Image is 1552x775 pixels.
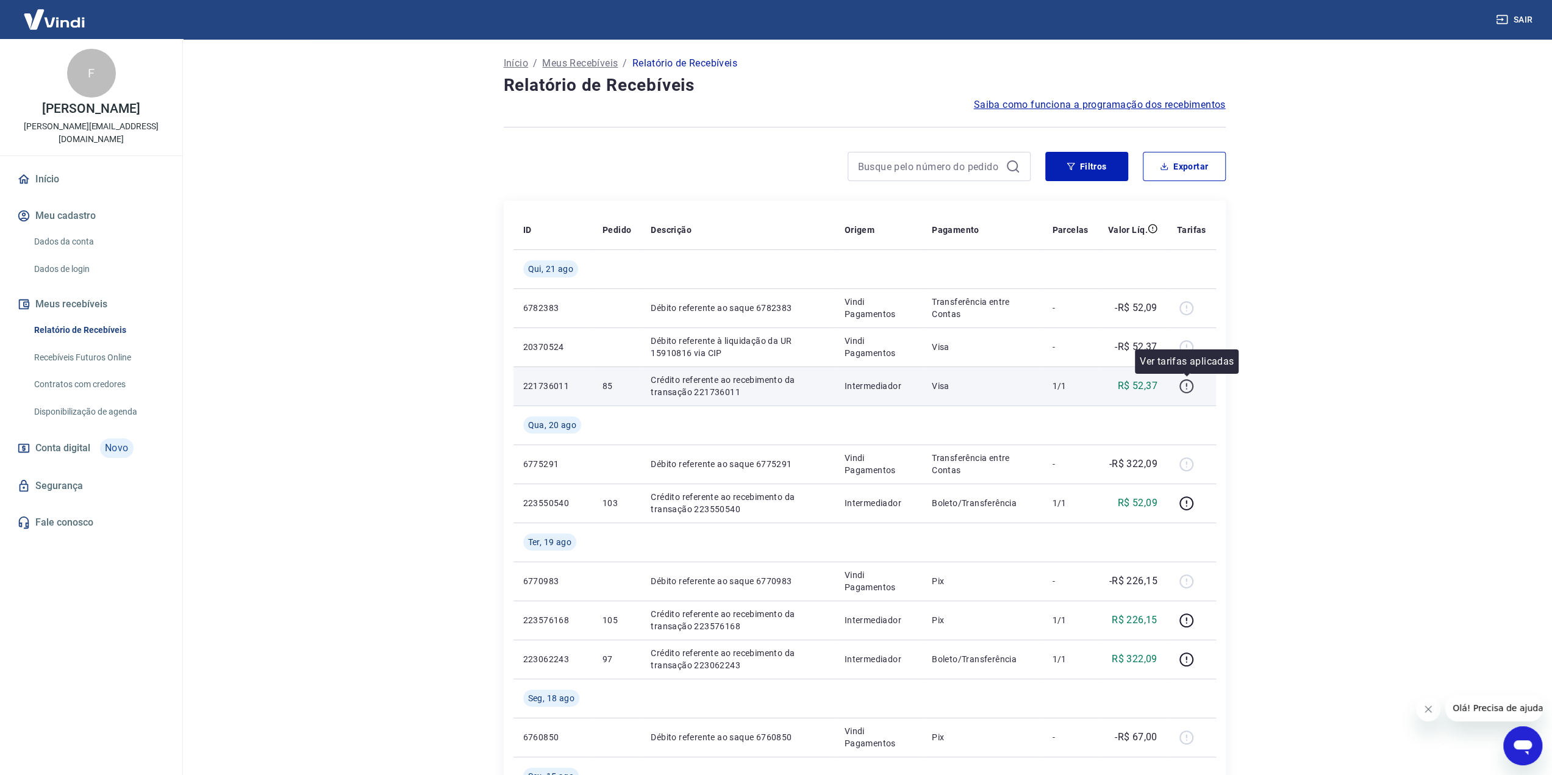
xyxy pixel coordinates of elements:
[603,653,631,665] p: 97
[15,291,168,318] button: Meus recebíveis
[100,438,134,458] span: Novo
[651,224,692,236] p: Descrição
[523,458,583,470] p: 6775291
[1052,302,1088,314] p: -
[1117,379,1157,393] p: R$ 52,37
[1108,224,1148,236] p: Valor Líq.
[1115,730,1157,745] p: -R$ 67,00
[7,9,102,18] span: Olá! Precisa de ajuda?
[632,56,737,71] p: Relatório de Recebíveis
[1045,152,1128,181] button: Filtros
[528,692,574,704] span: Seg, 18 ago
[651,731,824,743] p: Débito referente ao saque 6760850
[10,120,173,146] p: [PERSON_NAME][EMAIL_ADDRESS][DOMAIN_NAME]
[651,647,824,671] p: Crédito referente ao recebimento da transação 223062243
[29,229,168,254] a: Dados da conta
[845,452,912,476] p: Vindi Pagamentos
[845,335,912,359] p: Vindi Pagamentos
[1109,457,1157,471] p: -R$ 322,09
[528,419,576,431] span: Qua, 20 ago
[1052,497,1088,509] p: 1/1
[932,614,1032,626] p: Pix
[845,224,874,236] p: Origem
[845,614,912,626] p: Intermediador
[542,56,618,71] a: Meus Recebíveis
[651,608,824,632] p: Crédito referente ao recebimento da transação 223576168
[29,399,168,424] a: Disponibilização de agenda
[603,224,631,236] p: Pedido
[932,224,979,236] p: Pagamento
[974,98,1226,112] a: Saiba como funciona a programação dos recebimentos
[651,491,824,515] p: Crédito referente ao recebimento da transação 223550540
[533,56,537,71] p: /
[1112,652,1157,666] p: R$ 322,09
[1052,341,1088,353] p: -
[15,166,168,193] a: Início
[603,614,631,626] p: 105
[29,257,168,282] a: Dados de login
[1143,152,1226,181] button: Exportar
[932,731,1032,743] p: Pix
[67,49,116,98] div: F
[651,302,824,314] p: Débito referente ao saque 6782383
[15,473,168,499] a: Segurança
[651,374,824,398] p: Crédito referente ao recebimento da transação 221736011
[1115,301,1157,315] p: -R$ 52,09
[623,56,627,71] p: /
[845,569,912,593] p: Vindi Pagamentos
[1052,224,1088,236] p: Parcelas
[15,202,168,229] button: Meu cadastro
[1493,9,1537,31] button: Sair
[528,536,571,548] span: Ter, 19 ago
[29,345,168,370] a: Recebíveis Futuros Online
[1052,731,1088,743] p: -
[1503,726,1542,765] iframe: Botão para abrir a janela de mensagens
[932,296,1032,320] p: Transferência entre Contas
[29,372,168,397] a: Contratos com credores
[1140,354,1234,369] p: Ver tarifas aplicadas
[15,434,168,463] a: Conta digitalNovo
[523,731,583,743] p: 6760850
[523,575,583,587] p: 6770983
[504,56,528,71] a: Início
[15,509,168,536] a: Fale conosco
[523,224,532,236] p: ID
[845,380,912,392] p: Intermediador
[523,302,583,314] p: 6782383
[1052,653,1088,665] p: 1/1
[523,614,583,626] p: 223576168
[1177,224,1206,236] p: Tarifas
[35,440,90,457] span: Conta digital
[932,497,1032,509] p: Boleto/Transferência
[845,296,912,320] p: Vindi Pagamentos
[523,653,583,665] p: 223062243
[1052,575,1088,587] p: -
[1117,496,1157,510] p: R$ 52,09
[1445,695,1542,721] iframe: Mensagem da empresa
[603,497,631,509] p: 103
[523,497,583,509] p: 223550540
[1115,340,1157,354] p: -R$ 52,37
[845,725,912,749] p: Vindi Pagamentos
[15,1,94,38] img: Vindi
[845,497,912,509] p: Intermediador
[651,575,824,587] p: Débito referente ao saque 6770983
[858,157,1001,176] input: Busque pelo número do pedido
[528,263,573,275] span: Qui, 21 ago
[603,380,631,392] p: 85
[42,102,140,115] p: [PERSON_NAME]
[651,335,824,359] p: Débito referente à liquidação da UR 15910816 via CIP
[29,318,168,343] a: Relatório de Recebíveis
[651,458,824,470] p: Débito referente ao saque 6775291
[932,341,1032,353] p: Visa
[932,380,1032,392] p: Visa
[523,380,583,392] p: 221736011
[1112,613,1157,627] p: R$ 226,15
[932,452,1032,476] p: Transferência entre Contas
[504,73,1226,98] h4: Relatório de Recebíveis
[523,341,583,353] p: 20370524
[845,653,912,665] p: Intermediador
